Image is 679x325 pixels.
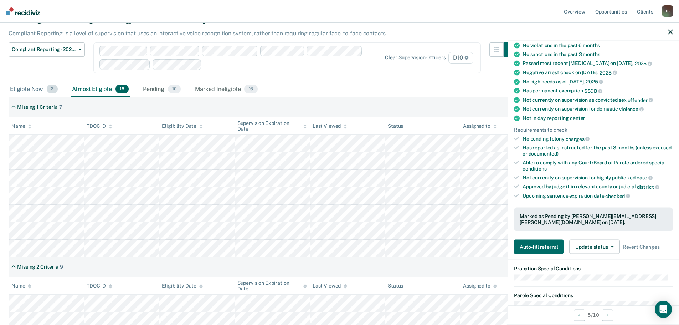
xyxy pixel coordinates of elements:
div: 5 / 10 [508,305,679,324]
div: Able to comply with any Court/Board of Parole ordered special [523,160,673,172]
div: Has permanent exemption [523,88,673,94]
span: offender [628,97,653,103]
div: Clear supervision officers [385,55,446,61]
div: Almost Eligible [71,82,130,97]
a: Navigate to form link [514,240,566,254]
span: charges [566,136,590,142]
div: Not in day reporting [523,115,673,121]
div: Supervision Expiration Date [237,120,307,132]
span: 2025 [586,79,603,85]
button: Auto-fill referral [514,240,564,254]
div: Open Intercom Messenger [655,301,672,318]
div: Eligibility Date [162,123,203,129]
span: case [637,175,653,181]
div: Requirements to check [514,127,673,133]
div: No pending felony [523,136,673,142]
div: Name [11,123,31,129]
span: documented) [529,151,559,157]
div: TDOC ID [87,123,112,129]
button: Update status [569,240,619,254]
div: Not currently on supervision as convicted sex [523,97,673,103]
div: Eligible Now [9,82,59,97]
div: Marked Ineligible [194,82,259,97]
span: 2 [47,85,58,94]
div: Assigned to [463,283,497,289]
span: SSDB [584,88,602,94]
div: Name [11,283,31,289]
div: Not currently on supervision for domestic [523,106,673,112]
div: TDOC ID [87,283,112,289]
div: Missing 2 Criteria [17,264,58,270]
button: Next Opportunity [602,309,613,321]
div: No sanctions in the past 3 [523,51,673,57]
div: Missing 1 Criteria [17,104,57,110]
div: Pending [142,82,182,97]
div: Eligibility Date [162,283,203,289]
div: J B [662,5,673,17]
div: Approved by judge if in relevant county or judicial [523,184,673,190]
span: 16 [115,85,129,94]
div: Last Viewed [313,283,347,289]
span: violence [619,106,644,112]
span: 2025 [600,70,617,75]
div: Status [388,283,403,289]
div: Not currently on supervision for highly publicized [523,174,673,181]
div: 7 [59,104,62,110]
div: Upcoming sentence expiration date [523,193,673,199]
span: months [583,42,600,48]
div: Negative arrest check on [DATE], [523,70,673,76]
div: Supervision Expiration Date [237,280,307,292]
div: Passed most recent [MEDICAL_DATA] on [DATE], [523,60,673,67]
p: Compliant Reporting is a level of supervision that uses an interactive voice recognition system, ... [9,30,387,37]
span: Revert Changes [623,244,660,250]
span: 10 [168,85,181,94]
div: No high needs as of [DATE], [523,78,673,85]
span: conditions [523,166,547,171]
span: center [570,115,585,121]
span: months [583,51,600,57]
div: No violations in the past 6 [523,42,673,49]
div: 9 [60,264,63,270]
div: Has reported as instructed for the past 3 months (unless excused or [523,145,673,157]
span: district [637,184,659,190]
span: 16 [244,85,257,94]
div: Marked as Pending by [PERSON_NAME][EMAIL_ADDRESS][PERSON_NAME][DOMAIN_NAME] on [DATE]. [520,213,667,225]
dt: Parole Special Conditions [514,292,673,298]
span: checked [605,193,630,199]
div: Last Viewed [313,123,347,129]
img: Recidiviz [6,7,40,15]
div: Assigned to [463,123,497,129]
dt: Probation Special Conditions [514,266,673,272]
span: Compliant Reporting - 2025 Policy [12,46,76,52]
span: D10 [448,52,473,64]
div: Status [388,123,403,129]
span: 2025 [635,61,652,66]
button: Previous Opportunity [574,309,585,321]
